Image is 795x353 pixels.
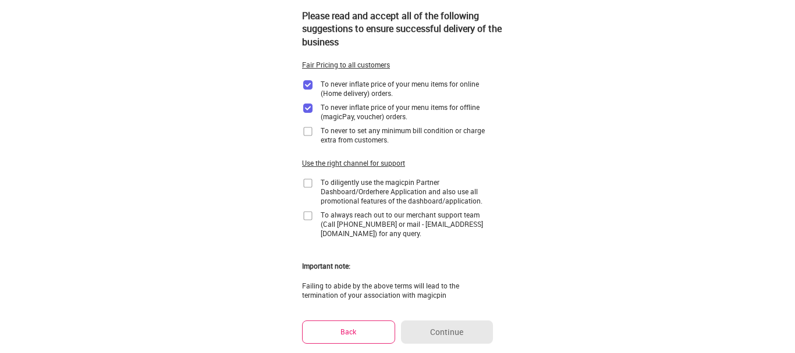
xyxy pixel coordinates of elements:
div: Use the right channel for support [302,158,405,168]
div: To diligently use the magicpin Partner Dashboard/Orderhere Application and also use all promotion... [321,177,493,205]
div: Fair Pricing to all customers [302,60,390,70]
div: To never inflate price of your menu items for offline (magicPay, voucher) orders. [321,102,493,121]
img: checkbox_purple.ceb64cee.svg [302,102,314,114]
button: Continue [401,320,493,344]
img: home-delivery-unchecked-checkbox-icon.f10e6f61.svg [302,177,314,189]
div: Important note: [302,261,350,271]
img: checkbox_purple.ceb64cee.svg [302,79,314,91]
button: Back [302,320,395,343]
div: To never inflate price of your menu items for online (Home delivery) orders. [321,79,493,98]
img: home-delivery-unchecked-checkbox-icon.f10e6f61.svg [302,126,314,137]
div: To never to set any minimum bill condition or charge extra from customers. [321,126,493,144]
div: Failing to abide by the above terms will lead to the termination of your association with magicpin [302,281,493,299]
div: To always reach out to our merchant support team (Call [PHONE_NUMBER] or mail - [EMAIL_ADDRESS][D... [321,210,493,238]
img: home-delivery-unchecked-checkbox-icon.f10e6f61.svg [302,210,314,222]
